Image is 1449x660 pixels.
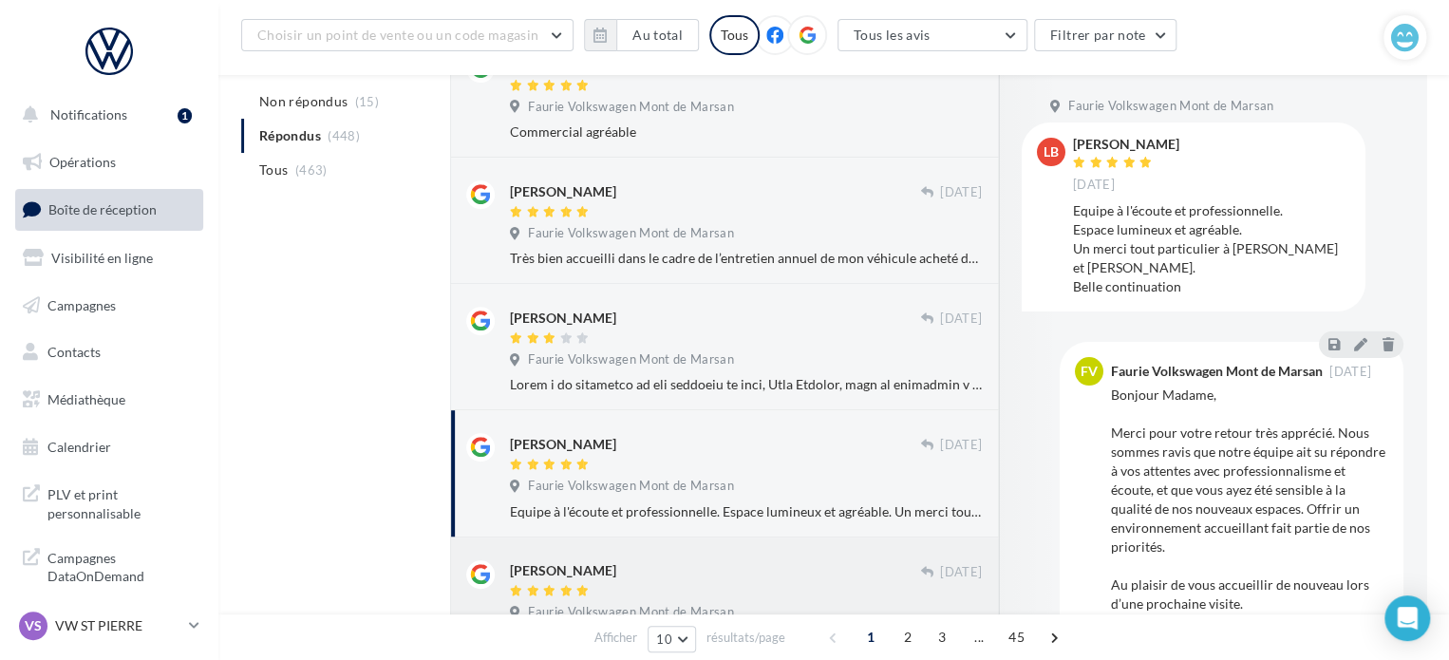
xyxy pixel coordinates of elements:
span: 10 [656,632,672,647]
span: 2 [893,622,923,652]
button: Choisir un point de vente ou un code magasin [241,19,574,51]
button: Au total [584,19,699,51]
span: Visibilité en ligne [51,250,153,266]
span: [DATE] [940,184,982,201]
span: Tous [259,160,288,179]
a: Médiathèque [11,380,207,420]
span: Contacts [47,344,101,360]
p: VW ST PIERRE [55,616,181,635]
span: Tous les avis [854,27,931,43]
button: Tous les avis [837,19,1027,51]
span: Médiathèque [47,391,125,407]
span: Notifications [50,106,127,123]
a: Contacts [11,332,207,372]
div: [PERSON_NAME] [510,182,616,201]
div: Equipe à l'écoute et professionnelle. Espace lumineux et agréable. Un merci tout particulier à [P... [1073,201,1350,296]
span: résultats/page [706,629,785,647]
a: Calendrier [11,427,207,467]
span: (463) [295,162,328,178]
span: Faurie Volkswagen Mont de Marsan [528,351,733,368]
span: PLV et print personnalisable [47,481,196,522]
span: VS [25,616,42,635]
span: (15) [355,94,379,109]
button: Notifications 1 [11,95,199,135]
span: 1 [856,622,886,652]
span: [DATE] [1073,177,1115,194]
div: Open Intercom Messenger [1384,595,1430,641]
a: Opérations [11,142,207,182]
div: Très bien accueilli dans le cadre de l’entretien annuel de mon véhicule acheté dans cette même co... [510,249,982,268]
span: [DATE] [940,437,982,454]
span: [DATE] [1329,366,1371,378]
span: [DATE] [940,564,982,581]
span: Faurie Volkswagen Mont de Marsan [528,604,733,621]
span: Non répondus [259,92,348,111]
span: Afficher [594,629,637,647]
a: VS VW ST PIERRE [15,608,203,644]
span: Calendrier [47,439,111,455]
span: FV [1081,362,1098,381]
div: [PERSON_NAME] [1073,138,1179,151]
a: Boîte de réception [11,189,207,230]
a: Campagnes DataOnDemand [11,537,207,594]
a: PLV et print personnalisable [11,474,207,530]
span: LB [1044,142,1059,161]
button: Filtrer par note [1034,19,1177,51]
span: 45 [1001,622,1032,652]
span: Opérations [49,154,116,170]
div: [PERSON_NAME] [510,309,616,328]
span: Campagnes DataOnDemand [47,545,196,586]
span: Faurie Volkswagen Mont de Marsan [1068,98,1273,115]
div: Tous [709,15,760,55]
span: Choisir un point de vente ou un code magasin [257,27,538,43]
div: [PERSON_NAME] [510,435,616,454]
div: Equipe à l'écoute et professionnelle. Espace lumineux et agréable. Un merci tout particulier à [P... [510,502,982,521]
a: Campagnes [11,286,207,326]
span: Boîte de réception [48,201,157,217]
span: Faurie Volkswagen Mont de Marsan [528,478,733,495]
div: Bonjour Madame, Merci pour votre retour très apprécié. Nous sommes ravis que notre équipe ait su ... [1111,386,1388,651]
span: [DATE] [940,311,982,328]
div: 1 [178,108,192,123]
span: ... [964,622,994,652]
span: 3 [927,622,957,652]
div: [PERSON_NAME] [510,561,616,580]
span: Faurie Volkswagen Mont de Marsan [528,99,733,116]
div: Commercial agréable [510,123,982,141]
span: Campagnes [47,296,116,312]
div: Lorem i do sitametco ad eli seddoeiu te inci, Utla Etdolor, magn al enimadmin v qu nost e Ulla La... [510,375,982,394]
a: Visibilité en ligne [11,238,207,278]
button: 10 [648,626,696,652]
button: Au total [616,19,699,51]
div: Faurie Volkswagen Mont de Marsan [1111,365,1323,378]
span: Faurie Volkswagen Mont de Marsan [528,225,733,242]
